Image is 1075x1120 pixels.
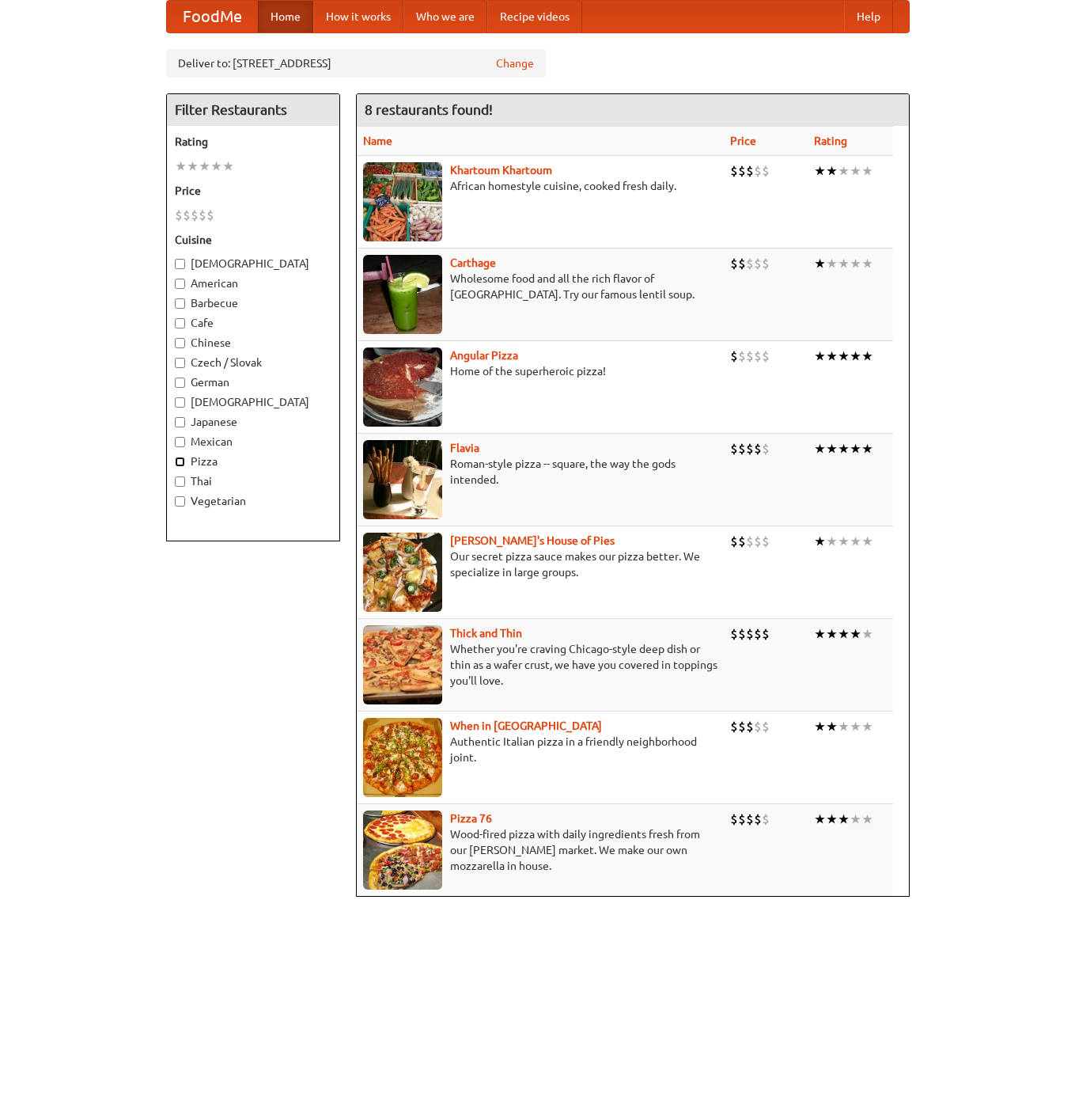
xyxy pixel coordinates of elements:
li: $ [762,255,770,272]
li: ★ [826,347,838,365]
label: [DEMOGRAPHIC_DATA] [175,256,331,271]
a: Flavia [450,442,479,454]
li: ★ [850,440,861,457]
label: Czech / Slovak [175,355,331,370]
li: ★ [814,440,826,457]
li: $ [762,625,770,643]
li: ★ [826,811,838,828]
li: ★ [814,255,826,272]
li: $ [746,533,754,550]
p: Whether you're craving Chicago-style deep dish or thin as a wafer crust, we have you covered in t... [363,641,717,689]
li: ★ [814,625,826,643]
a: FoodMe [167,1,258,32]
li: ★ [861,347,873,365]
b: When in [GEOGRAPHIC_DATA] [450,719,602,732]
li: $ [730,533,738,550]
div: Deliver to: [STREET_ADDRESS] [166,49,546,78]
input: Czech / Slovak [175,358,185,368]
li: $ [738,718,746,735]
li: $ [746,625,754,643]
a: Price [730,135,756,147]
a: Rating [814,135,847,147]
label: Thai [175,473,331,489]
label: German [175,374,331,390]
li: ★ [814,533,826,550]
li: ★ [826,255,838,272]
li: $ [754,347,762,365]
li: $ [762,533,770,550]
label: Cafe [175,315,331,331]
p: Home of the superheroic pizza! [363,363,717,379]
li: $ [730,255,738,272]
label: American [175,275,331,291]
li: ★ [850,255,861,272]
li: $ [175,207,183,224]
a: Who we are [403,1,487,32]
li: $ [754,255,762,272]
li: $ [738,533,746,550]
label: Mexican [175,434,331,450]
li: $ [183,207,191,224]
li: ★ [826,533,838,550]
input: Mexican [175,437,185,447]
p: Our secret pizza sauce makes our pizza better. We specialize in large groups. [363,549,717,580]
input: [DEMOGRAPHIC_DATA] [175,397,185,408]
input: Thai [175,476,185,487]
li: ★ [850,347,861,365]
ng-pluralize: 8 restaurants found! [365,102,493,117]
li: $ [730,811,738,828]
li: ★ [222,158,234,175]
li: ★ [814,347,826,365]
img: thick.jpg [363,625,442,704]
li: $ [746,440,754,457]
li: ★ [850,162,861,180]
p: African homestyle cuisine, cooked fresh daily. [363,178,717,194]
input: American [175,279,185,289]
li: ★ [850,533,861,550]
li: ★ [838,625,850,643]
li: $ [754,162,762,180]
li: ★ [826,440,838,457]
img: luigis.jpg [363,533,442,612]
img: angular.jpg [363,347,442,427]
li: ★ [838,533,850,550]
li: ★ [838,255,850,272]
li: ★ [861,811,873,828]
input: Cafe [175,318,185,328]
li: ★ [826,625,838,643]
li: $ [206,207,214,224]
input: Vegetarian [175,496,185,507]
li: ★ [850,625,861,643]
li: $ [746,811,754,828]
a: How it works [313,1,403,32]
li: ★ [814,162,826,180]
b: Khartoum Khartoum [450,164,552,177]
label: Japanese [175,414,331,430]
li: $ [762,811,770,828]
li: $ [738,162,746,180]
img: khartoum.jpg [363,162,442,241]
li: $ [762,718,770,735]
p: Authentic Italian pizza in a friendly neighborhood joint. [363,734,717,765]
li: $ [738,255,746,272]
li: $ [762,347,770,365]
li: ★ [814,811,826,828]
li: $ [754,440,762,457]
a: [PERSON_NAME]'s House of Pies [450,534,615,547]
img: wheninrome.jpg [363,718,442,797]
li: $ [762,162,770,180]
p: Wholesome food and all the rich flavor of [GEOGRAPHIC_DATA]. Try our famous lentil soup. [363,271,717,302]
li: ★ [838,440,850,457]
li: ★ [210,158,222,175]
li: ★ [861,625,873,643]
li: $ [754,811,762,828]
li: $ [754,718,762,735]
a: Carthage [450,256,496,269]
label: Vegetarian [175,493,331,509]
li: $ [199,207,206,224]
label: Chinese [175,335,331,351]
li: ★ [861,718,873,735]
img: pizza76.jpg [363,811,442,890]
